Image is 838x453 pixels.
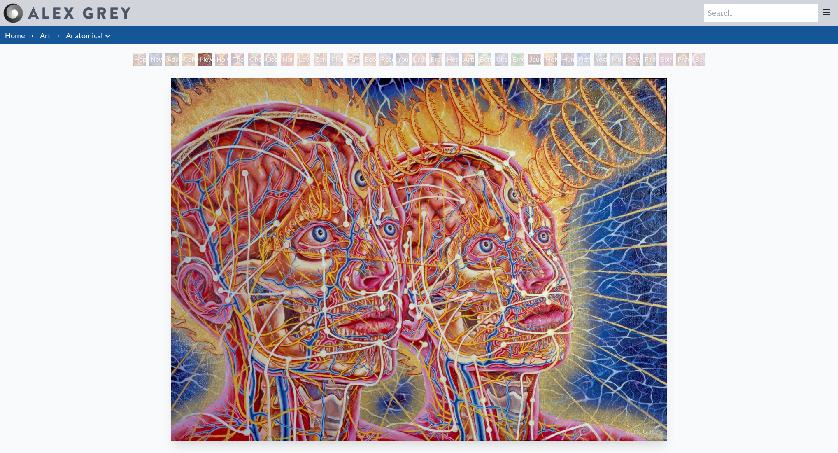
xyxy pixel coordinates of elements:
div: New Man [DEMOGRAPHIC_DATA]: [DEMOGRAPHIC_DATA] Mind [149,53,162,66]
a: Art [40,30,51,41]
div: Cosmic Lovers [495,53,508,66]
div: Contemplation [182,53,195,66]
div: Journey of the Wounded Healer [528,53,541,66]
div: Laughing Man [412,53,426,66]
div: Holy Grail [215,53,228,66]
div: Love Circuit [297,53,310,66]
a: Home [5,31,25,40]
li: · [54,26,63,44]
div: Breathing [429,53,442,66]
div: Praying Hands [676,53,689,66]
div: Young & Old [396,53,409,66]
div: The Kiss [231,53,244,66]
li: · [28,26,37,44]
div: Boo-boo [363,53,376,66]
div: New Man New Woman [198,53,212,66]
div: Networks [577,53,590,66]
div: Human Geometry [561,53,574,66]
div: Bond [478,53,491,66]
div: Reading [379,53,393,66]
input: Search [704,4,818,22]
div: Yogi & the Möbius Sphere [594,53,607,66]
div: Emerald Grail [511,53,524,66]
div: Artist's Hand [462,53,475,66]
div: One Taste [248,53,261,66]
div: Firewalking [643,53,656,66]
div: Zena Lotus [314,53,327,66]
div: Ocean of Love Bliss [264,53,277,66]
div: Spirit Animates the Flesh [659,53,673,66]
img: New-Man-New-Woman-1984-Alex-Grey-watermarked.jpg [171,78,667,441]
div: Mudra [610,53,623,66]
div: Power to the Peaceful [626,53,640,66]
div: Hope [133,53,146,66]
div: Holy Fire [544,53,557,66]
a: Anatomical [66,30,103,41]
div: Family [347,53,360,66]
div: Healing [445,53,459,66]
div: Adam & Eve [165,53,179,66]
div: Be a Good Human Being [692,53,705,66]
div: Promise [330,53,343,66]
div: Nursing [281,53,294,66]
